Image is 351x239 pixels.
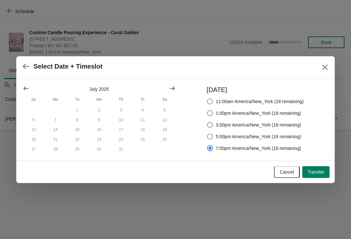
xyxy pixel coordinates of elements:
[216,145,301,152] span: 7:00pm America/New_York (18 remaining)
[23,94,45,105] th: Sunday
[216,98,304,105] span: 11:00am America/New_York (18 remaining)
[154,115,175,125] button: Saturday July 12 2025
[132,105,154,115] button: Friday July 4 2025
[154,105,175,115] button: Saturday July 5 2025
[280,169,294,175] span: Cancel
[307,169,324,175] span: Transfer
[66,94,88,105] th: Tuesday
[110,105,132,115] button: Thursday July 3 2025
[88,144,110,154] button: Wednesday July 30 2025
[110,135,132,144] button: Thursday July 24 2025
[132,94,154,105] th: Friday
[66,115,88,125] button: Tuesday July 8 2025
[110,144,132,154] button: Thursday July 31 2025
[23,135,45,144] button: Sunday July 20 2025
[216,133,301,140] span: 5:00pm America/New_York (18 remaining)
[110,94,132,105] th: Thursday
[110,125,132,135] button: Thursday July 17 2025
[166,83,178,94] button: Show next month, August 2025
[88,105,110,115] button: Wednesday July 2 2025
[88,94,110,105] th: Wednesday
[45,135,66,144] button: Monday July 21 2025
[23,144,45,154] button: Sunday July 27 2025
[110,115,132,125] button: Thursday July 10 2025
[319,61,331,73] button: Close
[216,110,301,116] span: 1:00pm America/New_York (18 remaining)
[302,166,330,178] button: Transfer
[45,115,66,125] button: Monday July 7 2025
[23,115,45,125] button: Sunday July 6 2025
[207,85,304,94] h3: [DATE]
[66,125,88,135] button: Tuesday July 15 2025
[154,94,175,105] th: Saturday
[66,135,88,144] button: Tuesday July 22 2025
[88,115,110,125] button: Wednesday July 9 2025
[45,125,66,135] button: Monday July 14 2025
[88,135,110,144] button: Wednesday July 23 2025
[45,144,66,154] button: Monday July 28 2025
[45,94,66,105] th: Monday
[154,135,175,144] button: Saturday July 26 2025
[132,115,154,125] button: Friday July 11 2025
[154,125,175,135] button: Saturday July 19 2025
[66,105,88,115] button: Tuesday July 1 2025
[274,166,300,178] button: Cancel
[33,63,103,70] h2: Select Date + Timeslot
[23,125,45,135] button: Sunday July 13 2025
[132,125,154,135] button: Friday July 18 2025
[132,135,154,144] button: Friday July 25 2025
[66,144,88,154] button: Tuesday July 29 2025
[88,125,110,135] button: Wednesday July 16 2025
[20,83,32,94] button: Show previous month, June 2025
[216,122,301,128] span: 3:00pm America/New_York (18 remaining)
